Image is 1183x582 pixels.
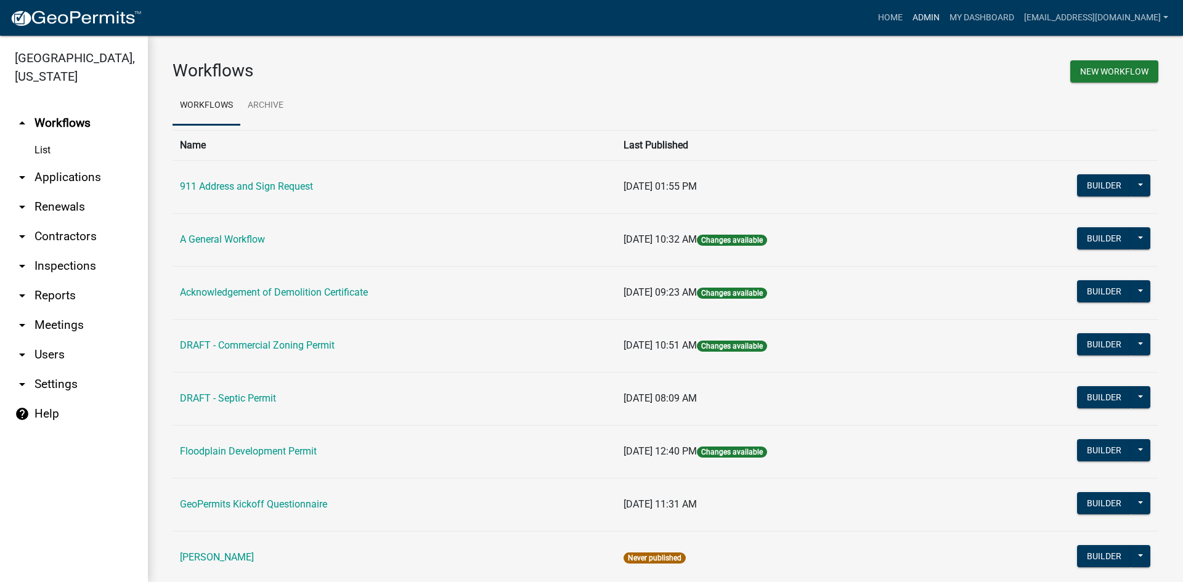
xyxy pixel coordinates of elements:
button: Builder [1077,174,1131,196]
span: [DATE] 10:32 AM [624,233,697,245]
span: Changes available [697,288,767,299]
a: Workflows [173,86,240,126]
a: Acknowledgement of Demolition Certificate [180,286,368,298]
a: 911 Address and Sign Request [180,180,313,192]
i: arrow_drop_down [15,288,30,303]
span: [DATE] 09:23 AM [624,286,697,298]
span: [DATE] 11:31 AM [624,498,697,510]
th: Name [173,130,616,160]
button: Builder [1077,333,1131,355]
a: DRAFT - Septic Permit [180,392,276,404]
button: Builder [1077,386,1131,408]
button: Builder [1077,439,1131,461]
button: Builder [1077,492,1131,514]
span: Changes available [697,341,767,352]
a: My Dashboard [945,6,1019,30]
i: arrow_drop_down [15,259,30,273]
button: Builder [1077,280,1131,302]
span: [DATE] 10:51 AM [624,339,697,351]
button: Builder [1077,227,1131,249]
a: Home [873,6,908,30]
button: New Workflow [1070,60,1158,83]
th: Last Published [616,130,963,160]
i: arrow_drop_down [15,377,30,392]
h3: Workflows [173,60,656,81]
i: arrow_drop_down [15,347,30,362]
i: arrow_drop_up [15,116,30,131]
i: arrow_drop_down [15,200,30,214]
span: Never published [624,552,686,564]
a: Admin [908,6,945,30]
a: Archive [240,86,291,126]
a: GeoPermits Kickoff Questionnaire [180,498,327,510]
span: [DATE] 08:09 AM [624,392,697,404]
span: Changes available [697,235,767,246]
a: [EMAIL_ADDRESS][DOMAIN_NAME] [1019,6,1173,30]
i: help [15,406,30,421]
i: arrow_drop_down [15,318,30,333]
a: A General Workflow [180,233,265,245]
span: [DATE] 12:40 PM [624,445,697,457]
button: Builder [1077,545,1131,567]
span: Changes available [697,447,767,458]
a: DRAFT - Commercial Zoning Permit [180,339,335,351]
i: arrow_drop_down [15,170,30,185]
a: [PERSON_NAME] [180,551,254,563]
span: [DATE] 01:55 PM [624,180,697,192]
a: Floodplain Development Permit [180,445,317,457]
i: arrow_drop_down [15,229,30,244]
